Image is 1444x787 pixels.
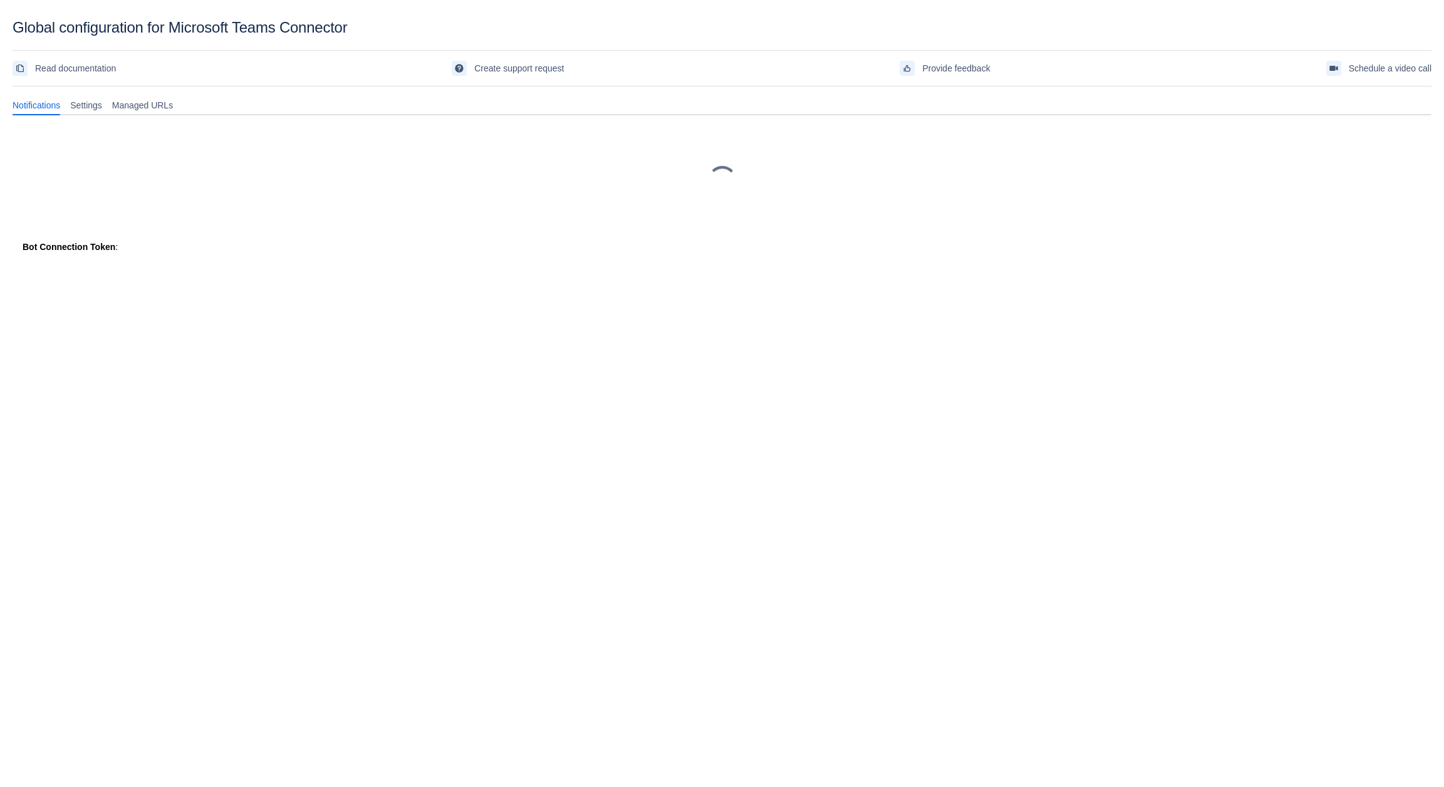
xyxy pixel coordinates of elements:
div: Global configuration for Microsoft Teams Connector [13,19,1431,36]
a: Provide feedback [900,58,990,78]
span: videoCall [1329,63,1339,73]
span: Notifications [13,99,60,112]
a: Create support request [452,58,564,78]
span: feedback [902,63,912,73]
span: support [454,63,464,73]
span: Create support request [474,58,564,78]
span: Schedule a video call [1349,58,1431,78]
a: Read documentation [13,58,116,78]
span: Read documentation [35,58,116,78]
a: Schedule a video call [1326,58,1431,78]
span: Provide feedback [922,58,990,78]
div: : [23,241,1421,253]
span: Managed URLs [112,99,173,112]
span: documentation [15,63,25,73]
strong: Bot Connection Token [23,242,115,252]
span: Settings [70,99,102,112]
